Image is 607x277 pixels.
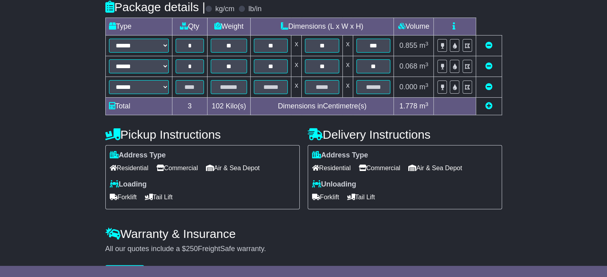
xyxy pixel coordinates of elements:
label: Address Type [110,151,166,160]
td: x [342,77,353,98]
span: 0.855 [399,41,417,49]
td: x [342,56,353,77]
td: Type [105,18,172,35]
label: Address Type [312,151,368,160]
span: Forklift [312,191,339,203]
td: Qty [172,18,207,35]
td: Dimensions (L x W x H) [250,18,393,35]
span: Residential [110,162,148,174]
span: 1.778 [399,102,417,110]
sup: 3 [425,41,429,47]
label: kg/cm [215,5,234,14]
td: x [291,77,302,98]
td: Total [105,98,172,115]
span: m [419,83,429,91]
a: Remove this item [485,83,492,91]
sup: 3 [425,61,429,67]
span: Commercial [359,162,400,174]
td: Weight [207,18,250,35]
h4: Pickup Instructions [105,128,300,141]
a: Remove this item [485,62,492,70]
h4: Package details | [105,0,206,14]
div: All our quotes include a $ FreightSafe warranty. [105,245,502,253]
span: m [419,102,429,110]
td: Dimensions in Centimetre(s) [250,98,393,115]
td: x [291,35,302,56]
label: lb/in [248,5,261,14]
sup: 3 [425,101,429,107]
td: x [342,35,353,56]
a: Add new item [485,102,492,110]
label: Unloading [312,180,356,189]
span: Commercial [156,162,198,174]
td: Volume [394,18,434,35]
span: Residential [312,162,351,174]
span: Tail Lift [347,191,375,203]
span: 250 [186,245,198,253]
a: Remove this item [485,41,492,49]
span: 0.068 [399,62,417,70]
span: Tail Lift [145,191,173,203]
span: m [419,62,429,70]
td: x [291,56,302,77]
h4: Warranty & Insurance [105,227,502,240]
span: Air & Sea Depot [408,162,462,174]
sup: 3 [425,82,429,88]
span: m [419,41,429,49]
td: Kilo(s) [207,98,250,115]
td: 3 [172,98,207,115]
span: Air & Sea Depot [206,162,260,174]
span: 102 [212,102,223,110]
h4: Delivery Instructions [308,128,502,141]
span: Forklift [110,191,137,203]
span: 0.000 [399,83,417,91]
label: Loading [110,180,147,189]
